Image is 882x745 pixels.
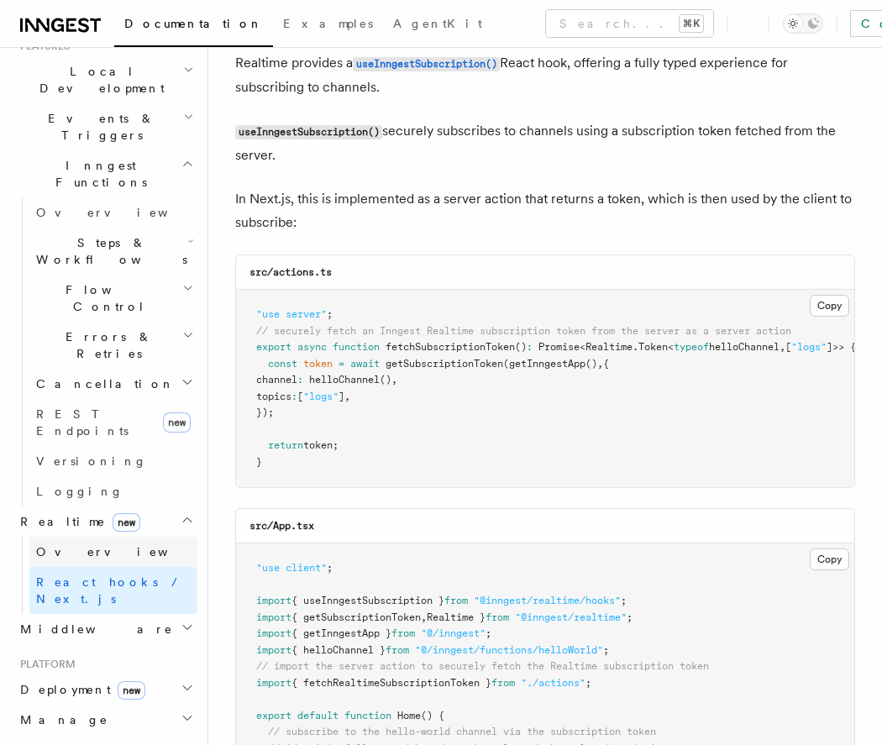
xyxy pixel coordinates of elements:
[256,644,291,656] span: import
[29,369,197,399] button: Cancellation
[668,341,674,353] span: <
[36,545,209,559] span: Overview
[249,266,332,278] code: src/actions.ts
[268,358,297,370] span: const
[13,658,76,671] span: Platform
[474,595,621,606] span: "@inngest/realtime/hooks"
[29,281,182,315] span: Flow Control
[256,660,709,672] span: // import the server action to securely fetch the Realtime subscription token
[333,341,380,353] span: function
[339,358,344,370] span: =
[386,644,409,656] span: from
[791,341,827,353] span: "logs"
[29,328,182,362] span: Errors & Retries
[29,537,197,567] a: Overview
[256,391,291,402] span: topics
[291,611,421,623] span: { getSubscriptionToken
[421,627,486,639] span: "@/inngest"
[297,391,303,402] span: [
[13,110,183,144] span: Events & Triggers
[13,705,197,735] button: Manage
[256,374,297,386] span: channel
[486,627,491,639] span: ;
[627,611,633,623] span: ;
[256,308,327,320] span: "use server"
[256,562,327,574] span: "use client"
[256,677,291,689] span: import
[515,611,627,623] span: "@inngest/realtime"
[29,275,197,322] button: Flow Control
[29,399,197,446] a: REST Endpointsnew
[13,157,181,191] span: Inngest Functions
[291,391,297,402] span: :
[603,358,609,370] span: {
[256,325,791,337] span: // securely fetch an Inngest Realtime subscription token from the server as a server action
[393,17,482,30] span: AgentKit
[350,358,380,370] span: await
[13,63,183,97] span: Local Development
[36,407,129,438] span: REST Endpoints
[603,644,609,656] span: ;
[13,197,197,506] div: Inngest Functions
[36,575,185,606] span: React hooks / Next.js
[353,57,500,71] code: useInngestSubscription()
[509,358,585,370] span: getInngestApp
[383,5,492,45] a: AgentKit
[444,595,468,606] span: from
[256,611,291,623] span: import
[585,341,633,353] span: Realtime
[235,125,382,139] code: useInngestSubscription()
[353,55,500,71] a: useInngestSubscription()
[303,391,339,402] span: "logs"
[780,341,785,353] span: ,
[421,611,427,623] span: ,
[256,341,291,353] span: export
[29,375,175,392] span: Cancellation
[327,562,333,574] span: ;
[421,710,444,721] span: () {
[291,627,391,639] span: { getInngestApp }
[810,548,849,570] button: Copy
[13,621,173,637] span: Middleware
[546,10,713,37] button: Search...⌘K
[13,513,140,530] span: Realtime
[491,677,515,689] span: from
[397,710,421,721] span: Home
[256,456,262,468] span: }
[268,726,656,737] span: // subscribe to the hello-world channel via the subscription token
[283,17,373,30] span: Examples
[29,322,197,369] button: Errors & Retries
[391,627,415,639] span: from
[810,295,849,317] button: Copy
[680,15,703,32] kbd: ⌘K
[291,677,491,689] span: { fetchRealtimeSubscriptionToken }
[29,197,197,228] a: Overview
[13,103,197,150] button: Events & Triggers
[327,308,333,320] span: ;
[585,677,591,689] span: ;
[827,341,856,353] span: ]>> {
[256,407,274,418] span: });
[386,341,515,353] span: fetchSubscriptionToken
[29,234,187,268] span: Steps & Workflows
[13,614,197,644] button: Middleware
[235,119,855,167] p: securely subscribes to channels using a subscription token fetched from the server.
[29,476,197,506] a: Logging
[29,228,197,275] button: Steps & Workflows
[303,358,333,370] span: token
[783,13,823,34] button: Toggle dark mode
[621,595,627,606] span: ;
[13,506,197,537] button: Realtimenew
[415,644,603,656] span: "@/inngest/functions/helloWorld"
[124,17,263,30] span: Documentation
[380,374,391,386] span: ()
[309,374,380,386] span: helloChannel
[13,681,145,698] span: Deployment
[29,446,197,476] a: Versioning
[386,358,503,370] span: getSubscriptionToken
[163,412,191,433] span: new
[13,150,197,197] button: Inngest Functions
[521,677,585,689] span: "./actions"
[538,341,580,353] span: Promise
[674,341,709,353] span: typeof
